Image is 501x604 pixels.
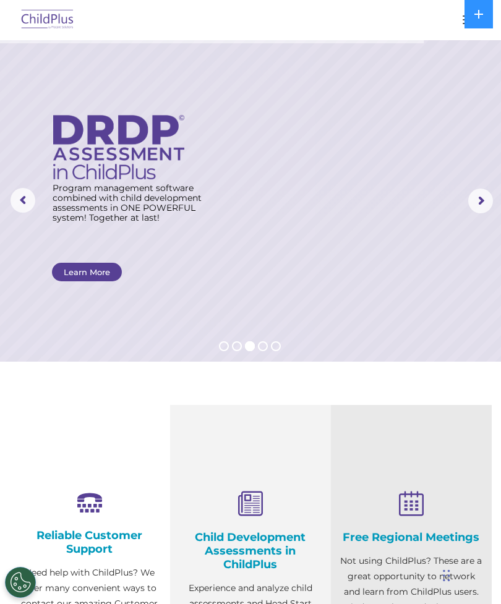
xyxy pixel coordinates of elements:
div: Drag [443,557,450,594]
iframe: Chat Widget [293,470,501,604]
img: ChildPlus by Procare Solutions [19,6,77,35]
rs-layer: Program management software combined with child development assessments in ONE POWERFUL system! T... [53,183,213,223]
a: Learn More [52,263,122,281]
img: DRDP Assessment in ChildPlus [53,115,184,179]
h4: Child Development Assessments in ChildPlus [179,530,322,571]
button: Cookies Settings [5,567,36,598]
h4: Reliable Customer Support [19,529,161,556]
